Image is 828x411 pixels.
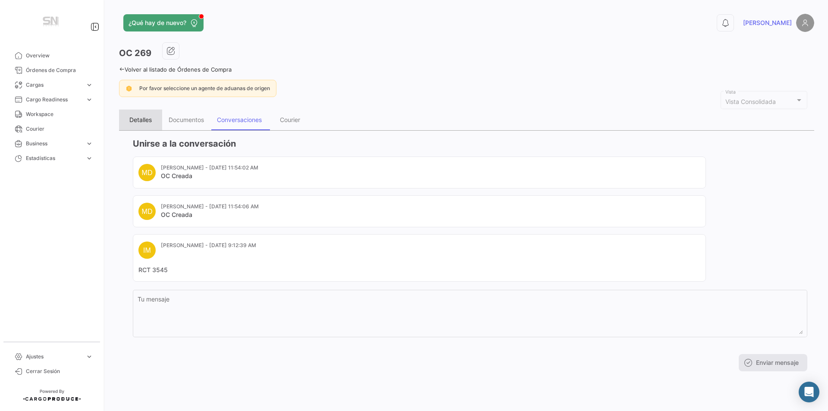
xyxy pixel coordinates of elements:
[26,66,93,74] span: Órdenes de Compra
[7,48,97,63] a: Overview
[138,164,156,181] div: MD
[217,116,262,123] div: Conversaciones
[725,98,776,105] mat-select-trigger: Vista Consolidada
[129,19,186,27] span: ¿Qué hay de nuevo?
[7,122,97,136] a: Courier
[26,367,93,375] span: Cerrar Sesión
[7,107,97,122] a: Workspace
[161,164,258,172] mat-card-subtitle: [PERSON_NAME] - [DATE] 11:54:02 AM
[85,96,93,104] span: expand_more
[85,140,93,147] span: expand_more
[133,138,807,150] h3: Unirse a la conversación
[30,10,73,35] img: Manufactura+Logo.png
[796,14,814,32] img: placeholder-user.png
[799,382,819,402] div: Abrir Intercom Messenger
[26,110,93,118] span: Workspace
[119,66,232,73] a: Volver al listado de Órdenes de Compra
[123,14,204,31] button: ¿Qué hay de nuevo?
[26,154,82,162] span: Estadísticas
[85,154,93,162] span: expand_more
[139,85,270,91] span: Por favor seleccione un agente de aduanas de origen
[26,353,82,361] span: Ajustes
[280,116,300,123] div: Courier
[138,242,156,259] div: IM
[7,63,97,78] a: Órdenes de Compra
[85,81,93,89] span: expand_more
[169,116,204,123] div: Documentos
[743,19,792,27] span: [PERSON_NAME]
[138,266,700,274] mat-card-content: RCT 3545
[161,203,259,210] mat-card-subtitle: [PERSON_NAME] - [DATE] 11:54:06 AM
[138,203,156,220] div: MD
[26,96,82,104] span: Cargo Readiness
[161,210,259,219] mat-card-title: OC Creada
[161,172,258,180] mat-card-title: OC Creada
[85,353,93,361] span: expand_more
[129,116,152,123] div: Detalles
[26,140,82,147] span: Business
[161,242,256,249] mat-card-subtitle: [PERSON_NAME] - [DATE] 9:12:39 AM
[26,125,93,133] span: Courier
[26,52,93,60] span: Overview
[26,81,82,89] span: Cargas
[119,47,151,59] h3: OC 269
